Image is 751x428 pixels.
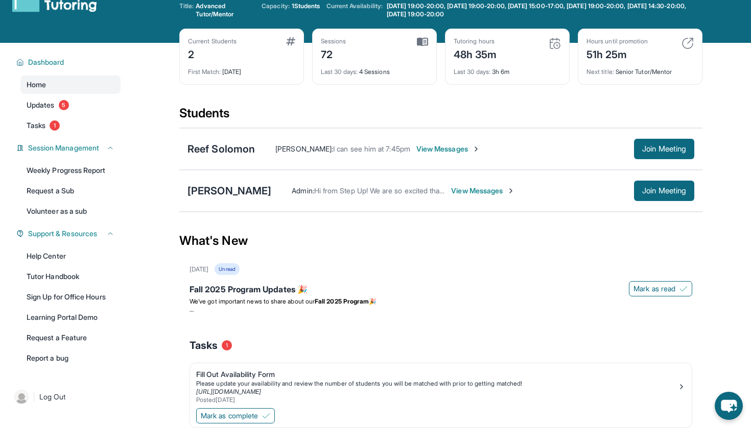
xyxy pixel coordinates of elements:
div: Fill Out Availability Form [196,369,677,380]
div: Sessions [321,37,346,45]
span: Tasks [190,338,218,353]
span: Mark as read [633,284,675,294]
span: Session Management [28,143,99,153]
span: Current Availability: [326,2,383,18]
div: What's New [179,218,702,263]
div: 2 [188,45,237,62]
div: Please update your availability and review the number of students you will be matched with prior ... [196,380,677,388]
span: Capacity: [262,2,290,10]
a: |Log Out [10,386,121,408]
span: Last 30 days : [321,68,358,75]
a: Weekly Progress Report [20,161,121,180]
a: [DATE] 19:00-20:00, [DATE] 19:00-20:00, [DATE] 15:00-17:00, [DATE] 19:00-20:00, [DATE] 14:30-20:0... [385,2,702,18]
div: Current Students [188,37,237,45]
div: Unread [215,263,239,275]
a: Learning Portal Demo [20,308,121,326]
span: Home [27,80,46,90]
button: Mark as read [629,281,692,296]
span: 🎉 [369,297,377,305]
button: Mark as complete [196,408,275,423]
div: 72 [321,45,346,62]
div: [DATE] [190,265,208,273]
span: 5 [59,100,69,110]
span: Support & Resources [28,229,97,239]
span: 1 [50,120,60,131]
a: Updates5 [20,96,121,114]
a: Report a bug [20,349,121,367]
img: user-img [14,390,29,404]
div: Senior Tutor/Mentor [586,62,694,76]
div: 51h 25m [586,45,648,62]
a: [URL][DOMAIN_NAME] [196,388,261,395]
div: Hours until promotion [586,37,648,45]
a: Volunteer as a sub [20,202,121,220]
span: Dashboard [28,57,64,67]
span: View Messages [451,186,515,196]
button: Dashboard [24,57,114,67]
img: card [417,37,428,46]
span: Last 30 days : [454,68,490,75]
a: Request a Feature [20,329,121,347]
a: Request a Sub [20,182,121,200]
span: 1 [222,340,232,350]
div: Tutoring hours [454,37,497,45]
button: Join Meeting [634,139,694,159]
a: Sign Up for Office Hours [20,288,121,306]
img: Chevron-Right [472,145,480,153]
div: [PERSON_NAME] [187,184,271,198]
a: Tasks1 [20,116,121,135]
div: 4 Sessions [321,62,428,76]
button: Join Meeting [634,181,694,201]
span: Next title : [586,68,614,75]
span: Hi from Step Up! We are so excited that you are matched with one another. We hope that you have a... [314,186,750,195]
div: [DATE] [188,62,295,76]
a: Fill Out Availability FormPlease update your availability and review the number of students you w... [190,363,692,406]
div: Reef Solomon [187,142,255,156]
img: Mark as complete [262,412,270,420]
span: Join Meeting [642,188,686,194]
span: Join Meeting [642,146,686,152]
img: Mark as read [679,285,688,293]
a: Home [20,75,121,94]
span: First Match : [188,68,221,75]
span: Tasks [27,120,45,131]
div: 48h 35m [454,45,497,62]
span: [PERSON_NAME] : [275,144,333,153]
span: Title: [179,2,194,18]
a: Tutor Handbook [20,267,121,286]
span: Updates [27,100,55,110]
span: View Messages [416,144,480,154]
span: Log Out [39,392,66,402]
img: card [549,37,561,49]
span: I can see him at 7:45pm [333,144,410,153]
button: Session Management [24,143,114,153]
img: Chevron-Right [507,187,515,195]
span: | [33,391,35,403]
span: [DATE] 19:00-20:00, [DATE] 19:00-20:00, [DATE] 15:00-17:00, [DATE] 19:00-20:00, [DATE] 14:30-20:0... [387,2,700,18]
span: We’ve got important news to share about our [190,297,315,305]
span: 1 Students [292,2,320,10]
a: Help Center [20,247,121,265]
button: chat-button [715,392,743,420]
div: Fall 2025 Program Updates 🎉 [190,283,692,297]
button: Support & Resources [24,229,114,239]
span: Mark as complete [201,411,258,421]
img: card [682,37,694,49]
strong: Fall 2025 Program [315,297,369,305]
div: Students [179,105,702,128]
img: card [286,37,295,45]
span: Advanced Tutor/Mentor [196,2,255,18]
div: Posted [DATE] [196,396,677,404]
span: Admin : [292,186,314,195]
div: 3h 6m [454,62,561,76]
